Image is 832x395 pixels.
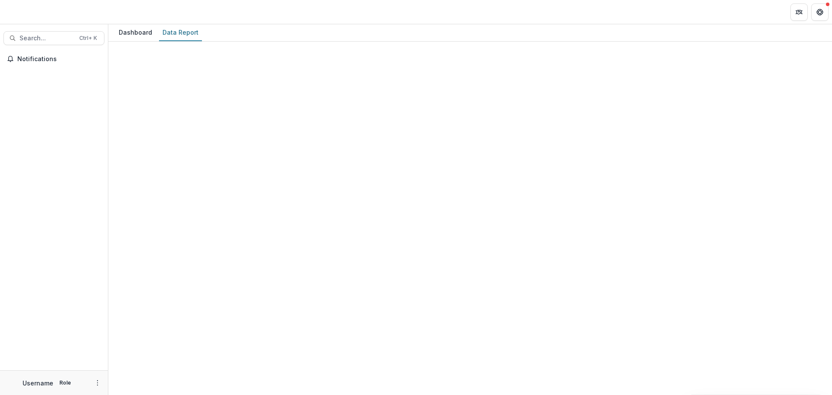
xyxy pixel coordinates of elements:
[92,378,103,388] button: More
[3,52,104,66] button: Notifications
[115,26,156,39] div: Dashboard
[17,55,101,63] span: Notifications
[19,35,74,42] span: Search...
[159,26,202,39] div: Data Report
[57,379,74,387] p: Role
[3,31,104,45] button: Search...
[811,3,829,21] button: Get Help
[23,379,53,388] p: Username
[790,3,808,21] button: Partners
[159,24,202,41] a: Data Report
[78,33,99,43] div: Ctrl + K
[115,24,156,41] a: Dashboard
